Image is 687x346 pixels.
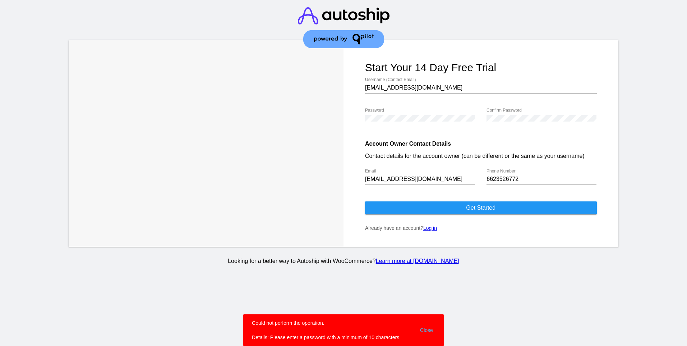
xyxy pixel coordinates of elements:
[466,205,495,211] span: Get started
[487,176,596,182] input: Phone Number
[365,176,475,182] input: Email
[365,62,597,74] h1: Start your 14 day free trial
[365,225,597,231] p: Already have an account?
[376,258,459,264] a: Learn more at [DOMAIN_NAME]
[365,141,451,147] strong: Account Owner Contact Details
[365,85,597,91] input: Username (Contact Email)
[68,258,619,264] p: Looking for a better way to Autoship with WooCommerce?
[365,153,597,159] p: Contact details for the account owner (can be different or the same as your username)
[252,319,435,341] simple-snack-bar: Could not perform the operation. Details: Please enter a password with a minimum of 10 characters.
[418,319,435,341] button: Close
[423,225,437,231] a: Log in
[365,201,597,214] button: Get started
